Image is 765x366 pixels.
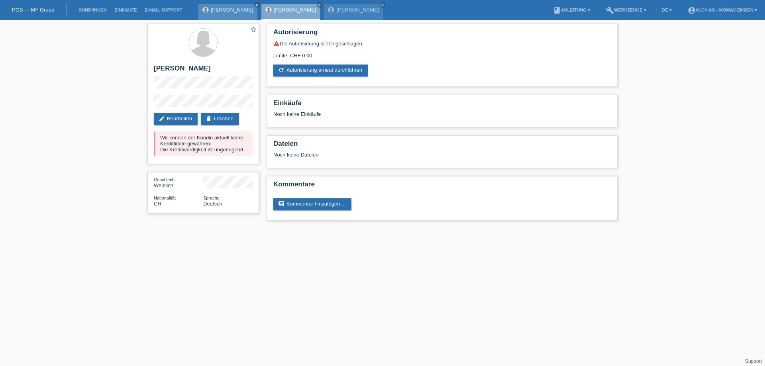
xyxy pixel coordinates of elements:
a: Einkäufe [110,8,141,12]
a: editBearbeiten [154,113,198,125]
i: edit [159,115,165,122]
a: refreshAutorisierung erneut durchführen [273,65,368,76]
a: close [254,2,260,8]
i: warning [273,40,280,47]
a: star_border [250,26,257,34]
i: delete [206,115,212,122]
a: POS — MF Group [12,7,54,13]
a: [PERSON_NAME] [274,7,316,13]
i: account_circle [688,6,696,14]
i: book [553,6,561,14]
a: account_circleXLCH AG - Mömax Emmen ▾ [684,8,761,12]
span: Nationalität [154,196,176,200]
span: Sprache [203,196,220,200]
i: star_border [250,26,257,33]
a: Support [745,358,762,364]
a: bookAnleitung ▾ [549,8,594,12]
a: close [380,2,385,8]
a: deleteLöschen [201,113,239,125]
a: commentKommentar hinzufügen ... [273,198,351,210]
a: [PERSON_NAME] [211,7,253,13]
h2: Autorisierung [273,28,611,40]
i: comment [278,201,284,207]
div: Limite: CHF 0.00 [273,47,611,59]
h2: [PERSON_NAME] [154,65,253,76]
i: close [381,3,384,7]
div: Die Autorisierung ist fehlgeschlagen. [273,40,611,47]
a: DE ▾ [658,8,676,12]
a: buildWerkzeuge ▾ [602,8,650,12]
div: Noch keine Einkäufe [273,111,611,123]
i: close [255,3,259,7]
h2: Einkäufe [273,99,611,111]
a: Kund*innen [75,8,110,12]
a: [PERSON_NAME] [336,7,379,13]
i: build [606,6,614,14]
a: close [317,2,322,8]
a: E-Mail Support [141,8,186,12]
i: refresh [278,67,284,73]
i: close [318,3,322,7]
h2: Kommentare [273,180,611,192]
div: Wir können der Kundin aktuell keine Kreditlimite gewähren. Die Kreditwürdigkeit ist ungenügend. [154,131,253,156]
div: Noch keine Dateien [273,152,517,158]
div: Weiblich [154,176,203,188]
h2: Dateien [273,140,611,152]
span: Geschlecht [154,177,176,182]
span: Deutsch [203,201,222,207]
span: Schweiz [154,201,161,207]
